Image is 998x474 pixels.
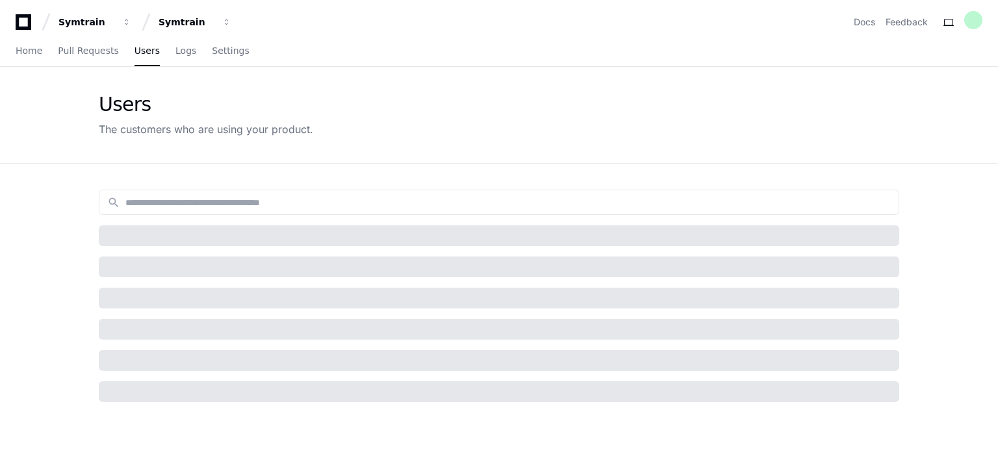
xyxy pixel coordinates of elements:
[58,47,118,55] span: Pull Requests
[107,196,120,209] mat-icon: search
[854,16,875,29] a: Docs
[212,36,249,66] a: Settings
[53,10,136,34] button: Symtrain
[886,16,928,29] button: Feedback
[175,36,196,66] a: Logs
[99,93,313,116] div: Users
[153,10,237,34] button: Symtrain
[212,47,249,55] span: Settings
[159,16,214,29] div: Symtrain
[99,121,313,137] div: The customers who are using your product.
[175,47,196,55] span: Logs
[16,36,42,66] a: Home
[58,36,118,66] a: Pull Requests
[16,47,42,55] span: Home
[134,47,160,55] span: Users
[58,16,114,29] div: Symtrain
[134,36,160,66] a: Users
